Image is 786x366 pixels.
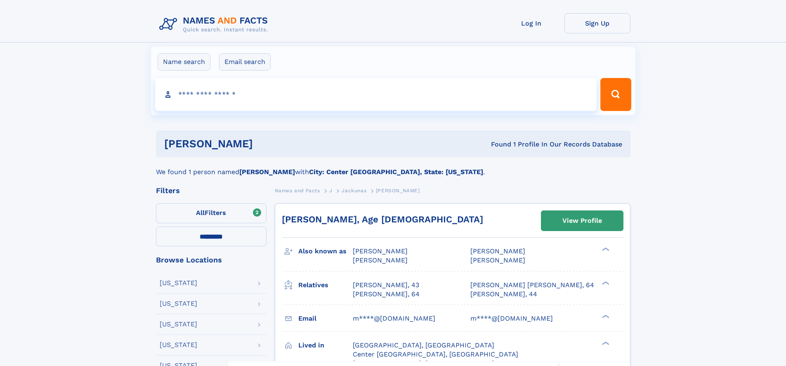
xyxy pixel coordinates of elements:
[329,185,333,196] a: J
[155,78,597,111] input: search input
[372,140,622,149] div: Found 1 Profile In Our Records Database
[470,247,525,255] span: [PERSON_NAME]
[298,244,353,258] h3: Also known as
[376,188,420,194] span: [PERSON_NAME]
[309,168,483,176] b: City: Center [GEOGRAPHIC_DATA], State: [US_STATE]
[600,314,610,319] div: ❯
[160,342,197,348] div: [US_STATE]
[541,211,623,231] a: View Profile
[564,13,630,33] a: Sign Up
[156,187,267,194] div: Filters
[353,281,419,290] a: [PERSON_NAME], 43
[160,321,197,328] div: [US_STATE]
[160,280,197,286] div: [US_STATE]
[353,341,494,349] span: [GEOGRAPHIC_DATA], [GEOGRAPHIC_DATA]
[298,338,353,352] h3: Lived in
[158,53,210,71] label: Name search
[353,350,518,358] span: Center [GEOGRAPHIC_DATA], [GEOGRAPHIC_DATA]
[156,203,267,223] label: Filters
[600,280,610,286] div: ❯
[156,256,267,264] div: Browse Locations
[282,214,483,224] a: [PERSON_NAME], Age [DEMOGRAPHIC_DATA]
[156,13,275,35] img: Logo Names and Facts
[353,290,420,299] a: [PERSON_NAME], 64
[498,13,564,33] a: Log In
[600,78,631,111] button: Search Button
[342,188,366,194] span: Jackunas
[470,281,594,290] a: [PERSON_NAME] [PERSON_NAME], 64
[562,211,602,230] div: View Profile
[353,247,408,255] span: [PERSON_NAME]
[219,53,271,71] label: Email search
[329,188,333,194] span: J
[298,278,353,292] h3: Relatives
[275,185,320,196] a: Names and Facts
[156,157,630,177] div: We found 1 person named with .
[196,209,205,217] span: All
[600,247,610,252] div: ❯
[160,300,197,307] div: [US_STATE]
[470,256,525,264] span: [PERSON_NAME]
[164,139,372,149] h1: [PERSON_NAME]
[298,312,353,326] h3: Email
[600,340,610,346] div: ❯
[353,256,408,264] span: [PERSON_NAME]
[470,290,537,299] a: [PERSON_NAME], 44
[342,185,366,196] a: Jackunas
[239,168,295,176] b: [PERSON_NAME]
